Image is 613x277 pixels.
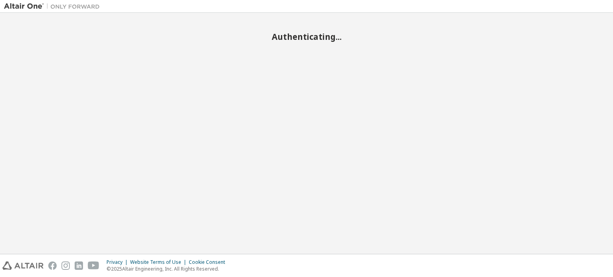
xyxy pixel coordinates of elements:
[107,259,130,265] div: Privacy
[4,31,609,42] h2: Authenticating...
[75,261,83,270] img: linkedin.svg
[4,2,104,10] img: Altair One
[48,261,57,270] img: facebook.svg
[107,265,230,272] p: © 2025 Altair Engineering, Inc. All Rights Reserved.
[130,259,189,265] div: Website Terms of Use
[2,261,44,270] img: altair_logo.svg
[61,261,70,270] img: instagram.svg
[88,261,99,270] img: youtube.svg
[189,259,230,265] div: Cookie Consent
